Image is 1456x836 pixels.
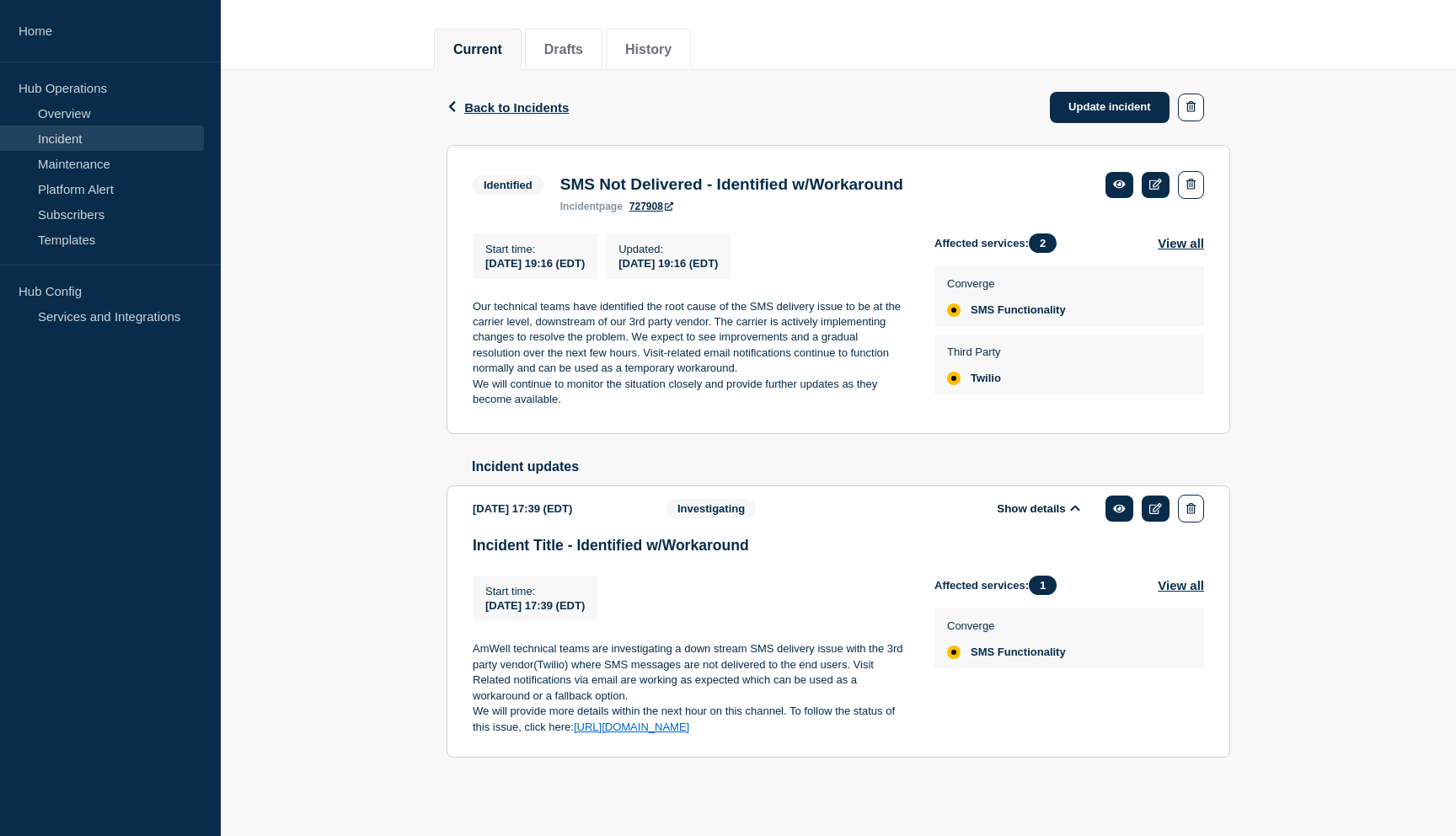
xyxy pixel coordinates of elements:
span: Identified [473,175,543,195]
button: Drafts [544,42,583,57]
div: [DATE] 17:39 (EDT) [473,495,641,522]
button: Show details [992,501,1084,516]
div: affected [947,372,961,385]
a: [URL][DOMAIN_NAME] [574,721,689,733]
p: We will provide more details within the next hour on this channel. To follow the status of this i... [473,704,907,735]
button: History [625,42,672,57]
button: View all [1158,576,1204,595]
p: Start time : [485,243,585,255]
a: 727908 [629,201,673,212]
h3: SMS Not Delivered - Identified w/Workaround [560,175,903,194]
span: SMS Functionality [971,303,1066,317]
span: [DATE] 17:39 (EDT) [485,599,585,612]
span: Back to Incidents [464,100,569,115]
h3: Incident Title - Identified w/Workaround [473,537,1204,555]
span: Twilio [971,372,1001,385]
p: Converge [947,277,1066,290]
p: Our technical teams have identified the root cause of the SMS delivery issue to be at the carrier... [473,299,907,377]
p: Converge [947,619,1066,632]
span: SMS Functionality [971,646,1066,659]
p: Start time : [485,585,585,598]
span: [DATE] 19:16 (EDT) [485,257,585,270]
span: Affected services: [934,233,1065,253]
p: page [560,201,623,212]
div: affected [947,646,961,659]
span: Investigating [666,499,756,518]
p: AmWell technical teams are investigating a down stream SMS delivery issue with the 3rd party vend... [473,641,907,704]
span: 1 [1029,576,1057,595]
button: Back to Incidents [447,100,569,115]
div: affected [947,303,961,317]
h2: Incident updates [472,459,1230,474]
button: View all [1158,233,1204,253]
p: Third Party [947,346,1001,358]
button: Current [453,42,502,57]
a: Update incident [1050,92,1170,123]
p: Updated : [618,243,718,255]
p: We will continue to monitor the situation closely and provide further updates as they become avai... [473,377,907,408]
span: 2 [1029,233,1057,253]
div: [DATE] 19:16 (EDT) [618,255,718,270]
span: incident [560,201,599,212]
span: Affected services: [934,576,1065,595]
